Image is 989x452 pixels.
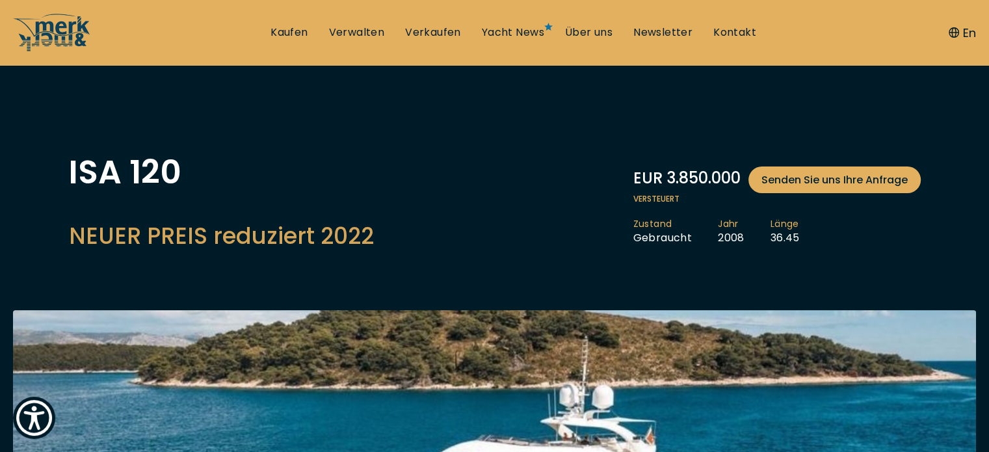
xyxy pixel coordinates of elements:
[69,156,374,189] h1: ISA 120
[69,220,374,252] h2: NEUER PREIS reduziert 2022
[713,25,756,40] a: Kontakt
[565,25,613,40] a: Über uns
[771,218,800,231] span: Länge
[949,24,976,42] button: En
[405,25,461,40] a: Verkaufen
[633,25,692,40] a: Newsletter
[13,397,55,439] button: Show Accessibility Preferences
[633,218,719,245] li: Gebraucht
[718,218,745,231] span: Jahr
[633,193,921,205] span: Versteuert
[761,172,908,188] span: Senden Sie uns Ihre Anfrage
[329,25,385,40] a: Verwalten
[633,166,921,193] div: EUR 3.850.000
[718,218,771,245] li: 2008
[771,218,826,245] li: 36.45
[633,218,692,231] span: Zustand
[482,25,544,40] a: Yacht News
[270,25,308,40] a: Kaufen
[748,166,921,193] a: Senden Sie uns Ihre Anfrage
